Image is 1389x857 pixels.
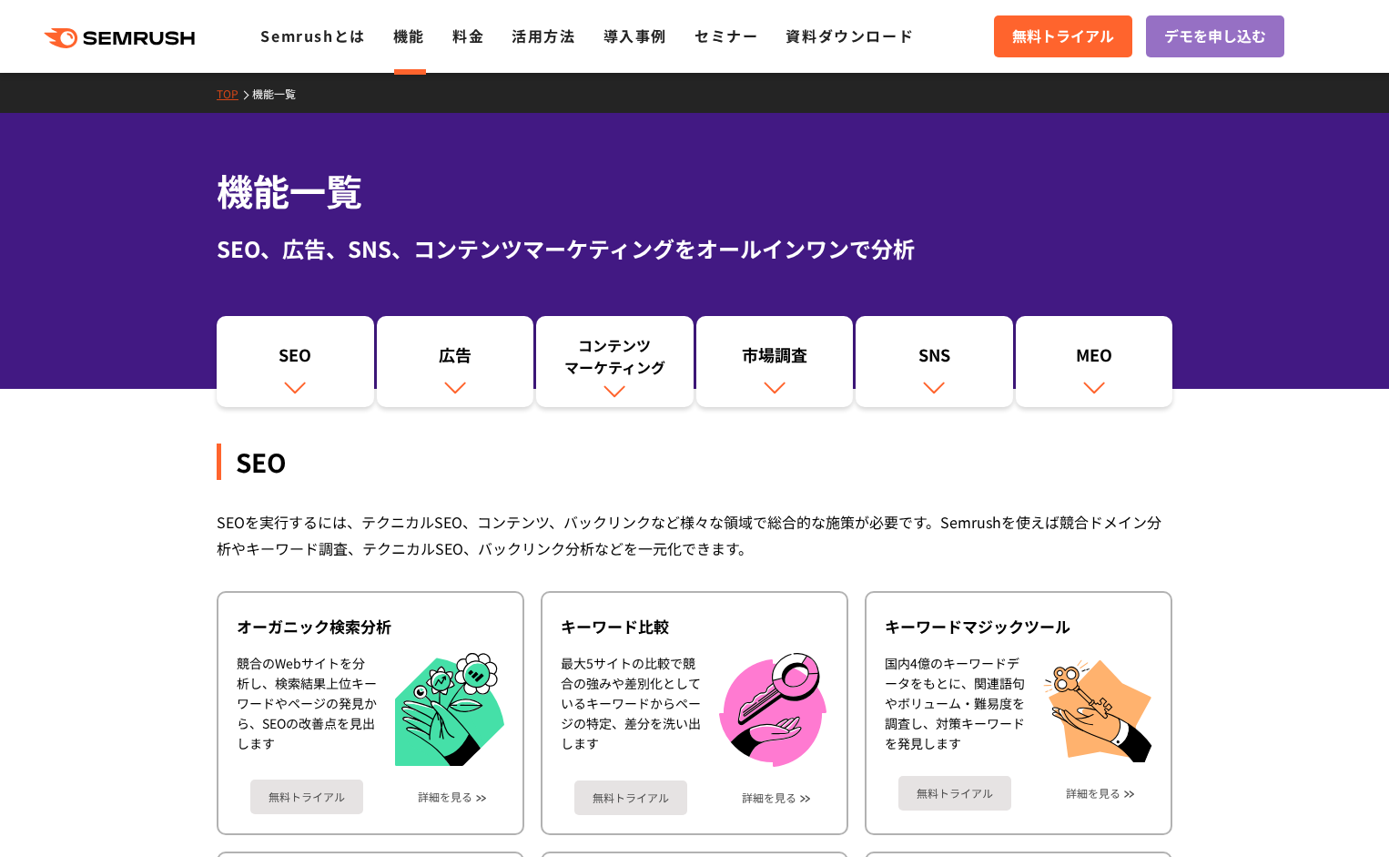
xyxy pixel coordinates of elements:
div: SNS [865,343,1004,374]
a: 市場調査 [696,316,854,407]
a: 広告 [377,316,534,407]
div: キーワード比較 [561,616,828,638]
div: キーワードマジックツール [885,616,1152,638]
a: 無料トライアル [994,15,1132,57]
a: 料金 [452,25,484,46]
a: 機能 [393,25,425,46]
a: 詳細を見る [1066,787,1120,800]
span: 無料トライアル [1012,25,1114,48]
img: オーガニック検索分析 [395,653,504,767]
div: コンテンツ マーケティング [545,334,684,378]
img: キーワードマジックツール [1043,653,1152,762]
a: 資料ダウンロード [786,25,914,46]
div: SEO [226,343,365,374]
a: デモを申し込む [1146,15,1284,57]
a: 活用方法 [512,25,575,46]
div: オーガニック検索分析 [237,616,504,638]
a: MEO [1016,316,1173,407]
div: 国内4億のキーワードデータをもとに、関連語句やボリューム・難易度を調査し、対策キーワードを発見します [885,653,1025,762]
a: 詳細を見る [742,791,796,804]
a: 導入事例 [603,25,667,46]
div: MEO [1025,343,1164,374]
img: キーワード比較 [719,653,826,767]
h1: 機能一覧 [217,164,1172,218]
div: 競合のWebサイトを分析し、検索結果上位キーワードやページの発見から、SEOの改善点を見出します [237,653,377,767]
div: SEO [217,444,1172,480]
div: 広告 [386,343,525,374]
span: デモを申し込む [1164,25,1266,48]
div: SEOを実行するには、テクニカルSEO、コンテンツ、バックリンクなど様々な領域で総合的な施策が必要です。Semrushを使えば競合ドメイン分析やキーワード調査、テクニカルSEO、バックリンク分析... [217,509,1172,562]
a: TOP [217,86,252,101]
a: 無料トライアル [898,776,1011,811]
a: コンテンツマーケティング [536,316,694,407]
div: 最大5サイトの比較で競合の強みや差別化としているキーワードからページの特定、差分を洗い出します [561,653,701,767]
a: セミナー [694,25,758,46]
a: 無料トライアル [574,780,687,815]
a: Semrushとは [260,25,365,46]
a: SEO [217,316,374,407]
a: 無料トライアル [250,780,363,814]
a: 機能一覧 [252,86,309,101]
div: SEO、広告、SNS、コンテンツマーケティングをオールインワンで分析 [217,232,1172,265]
a: 詳細を見る [418,791,472,803]
div: 市場調査 [705,343,845,374]
a: SNS [856,316,1013,407]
